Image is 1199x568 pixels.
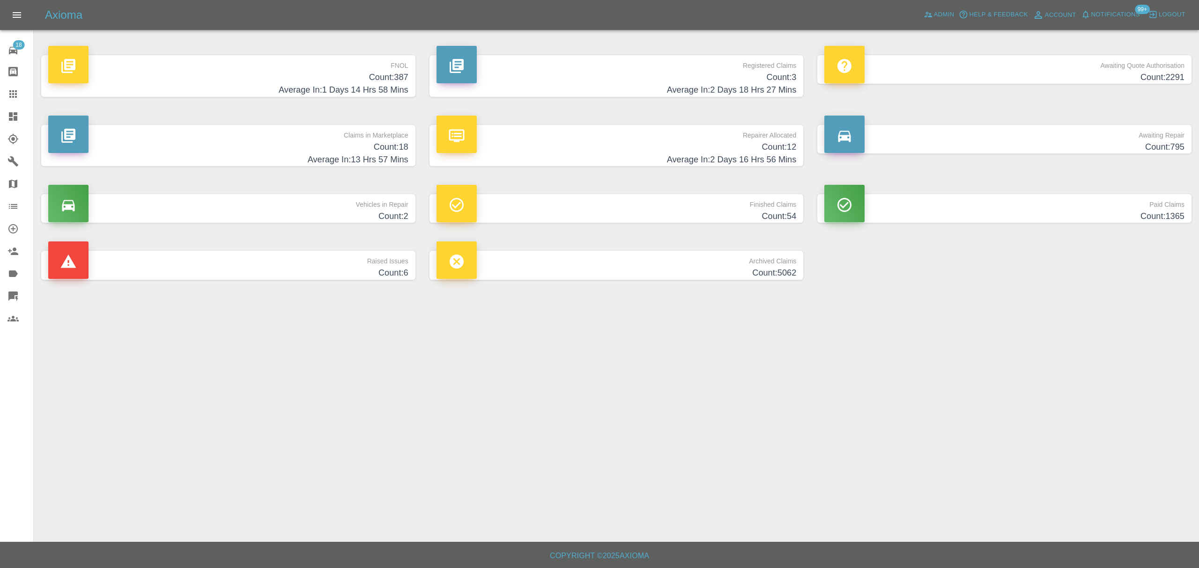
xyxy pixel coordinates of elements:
a: Raised IssuesCount:6 [41,251,415,279]
p: Awaiting Repair [824,125,1184,141]
h4: Count: 2291 [824,71,1184,84]
h4: Count: 54 [437,210,797,223]
h4: Count: 795 [824,141,1184,153]
span: Admin [934,9,955,20]
p: Awaiting Quote Authorisation [824,55,1184,71]
p: FNOL [48,55,408,71]
a: Archived ClaimsCount:5062 [429,251,804,279]
h5: Axioma [45,7,82,22]
a: Registered ClaimsCount:3Average In:2 Days 18 Hrs 27 Mins [429,55,804,97]
h6: Copyright © 2025 Axioma [7,549,1192,562]
h4: Count: 2 [48,210,408,223]
p: Registered Claims [437,55,797,71]
a: Claims in MarketplaceCount:18Average In:13 Hrs 57 Mins [41,125,415,167]
p: Repairer Allocated [437,125,797,141]
span: Logout [1159,9,1185,20]
h4: Average In: 2 Days 16 Hrs 56 Mins [437,153,797,166]
h4: Count: 3 [437,71,797,84]
button: Open drawer [6,4,28,26]
a: Account [1030,7,1079,22]
span: Account [1045,10,1076,21]
h4: Average In: 2 Days 18 Hrs 27 Mins [437,84,797,96]
p: Archived Claims [437,251,797,267]
a: Awaiting RepairCount:795 [817,125,1192,153]
button: Help & Feedback [956,7,1030,22]
p: Raised Issues [48,251,408,267]
a: FNOLCount:387Average In:1 Days 14 Hrs 58 Mins [41,55,415,97]
h4: Average In: 1 Days 14 Hrs 58 Mins [48,84,408,96]
h4: Count: 12 [437,141,797,153]
a: Admin [921,7,957,22]
a: Finished ClaimsCount:54 [429,194,804,223]
a: Awaiting Quote AuthorisationCount:2291 [817,55,1192,84]
span: Help & Feedback [969,9,1028,20]
a: Repairer AllocatedCount:12Average In:2 Days 16 Hrs 56 Mins [429,125,804,167]
button: Logout [1146,7,1188,22]
a: Paid ClaimsCount:1365 [817,194,1192,223]
span: 18 [13,40,24,50]
h4: Count: 5062 [437,267,797,279]
h4: Count: 6 [48,267,408,279]
p: Finished Claims [437,194,797,210]
a: Vehicles in RepairCount:2 [41,194,415,223]
h4: Count: 18 [48,141,408,153]
button: Notifications [1079,7,1142,22]
h4: Count: 387 [48,71,408,84]
p: Claims in Marketplace [48,125,408,141]
p: Vehicles in Repair [48,194,408,210]
h4: Count: 1365 [824,210,1184,223]
span: Notifications [1091,9,1140,20]
p: Paid Claims [824,194,1184,210]
h4: Average In: 13 Hrs 57 Mins [48,153,408,166]
span: 99+ [1135,5,1150,14]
